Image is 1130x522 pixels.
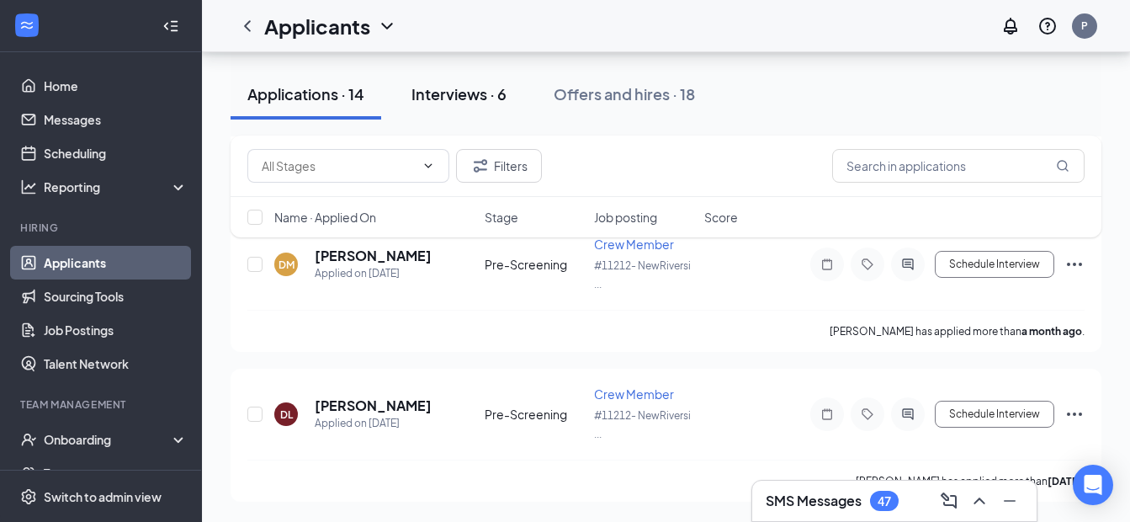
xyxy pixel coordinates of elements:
[44,103,188,136] a: Messages
[1000,491,1020,511] svg: Minimize
[898,258,918,271] svg: ActiveChat
[878,494,891,509] div: 47
[594,409,691,440] span: #11212- NewRiversi ...
[315,415,432,432] div: Applied on [DATE]
[20,488,37,505] svg: Settings
[44,488,162,505] div: Switch to admin view
[554,83,695,104] div: Offers and hires · 18
[44,69,188,103] a: Home
[262,157,415,175] input: All Stages
[44,136,188,170] a: Scheduling
[1048,475,1082,487] b: [DATE]
[1073,465,1113,505] div: Open Intercom Messenger
[485,406,585,423] div: Pre-Screening
[935,251,1054,278] button: Schedule Interview
[20,221,184,235] div: Hiring
[280,407,293,422] div: DL
[766,492,862,510] h3: SMS Messages
[44,456,188,490] a: Team
[264,12,370,40] h1: Applicants
[594,209,657,226] span: Job posting
[19,17,35,34] svg: WorkstreamLogo
[594,259,691,290] span: #11212- NewRiversi ...
[456,149,542,183] button: Filter Filters
[817,407,837,421] svg: Note
[1000,16,1021,36] svg: Notifications
[485,209,518,226] span: Stage
[44,280,188,313] a: Sourcing Tools
[1037,16,1058,36] svg: QuestionInfo
[1064,254,1085,274] svg: Ellipses
[44,246,188,280] a: Applicants
[936,487,963,514] button: ComposeMessage
[411,83,507,104] div: Interviews · 6
[422,159,435,173] svg: ChevronDown
[1081,19,1088,33] div: P
[237,16,257,36] svg: ChevronLeft
[20,397,184,412] div: Team Management
[996,487,1023,514] button: Minimize
[1056,159,1069,173] svg: MagnifyingGlass
[832,149,1085,183] input: Search in applications
[315,265,432,282] div: Applied on [DATE]
[44,347,188,381] a: Talent Network
[704,209,738,226] span: Score
[315,247,432,265] h5: [PERSON_NAME]
[485,256,585,273] div: Pre-Screening
[274,209,376,226] span: Name · Applied On
[966,487,993,514] button: ChevronUp
[1064,404,1085,424] svg: Ellipses
[935,401,1054,428] button: Schedule Interview
[20,431,37,448] svg: UserCheck
[44,431,173,448] div: Onboarding
[279,258,294,272] div: DM
[939,491,959,511] svg: ComposeMessage
[969,491,989,511] svg: ChevronUp
[20,178,37,195] svg: Analysis
[162,18,179,35] svg: Collapse
[315,397,432,415] h5: [PERSON_NAME]
[1021,325,1082,338] b: a month ago
[830,324,1085,338] p: [PERSON_NAME] has applied more than .
[44,178,188,195] div: Reporting
[247,83,364,104] div: Applications · 14
[470,156,491,176] svg: Filter
[594,386,674,402] span: Crew Member
[857,258,878,271] svg: Tag
[857,407,878,421] svg: Tag
[856,474,1085,488] p: [PERSON_NAME] has applied more than .
[377,16,397,36] svg: ChevronDown
[44,313,188,347] a: Job Postings
[817,258,837,271] svg: Note
[898,407,918,421] svg: ActiveChat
